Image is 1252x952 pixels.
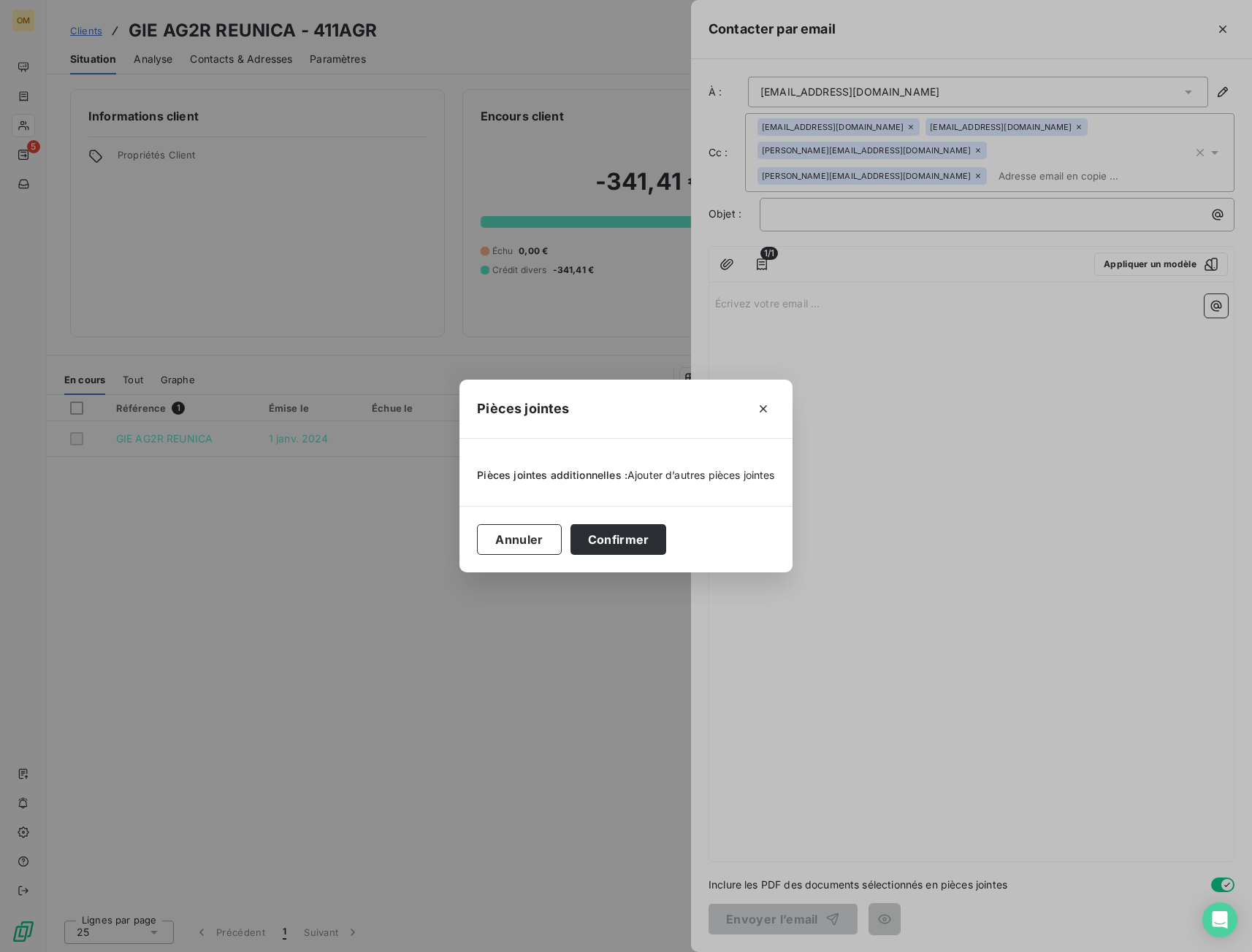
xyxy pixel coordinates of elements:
span: Pièces jointes additionnelles : [477,468,627,483]
button: Confirmer [570,524,667,555]
div: Open Intercom Messenger [1202,902,1237,937]
button: Annuler [477,524,561,555]
h5: Pièces jointes [477,399,569,419]
span: Ajouter d’autres pièces jointes [627,469,775,481]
